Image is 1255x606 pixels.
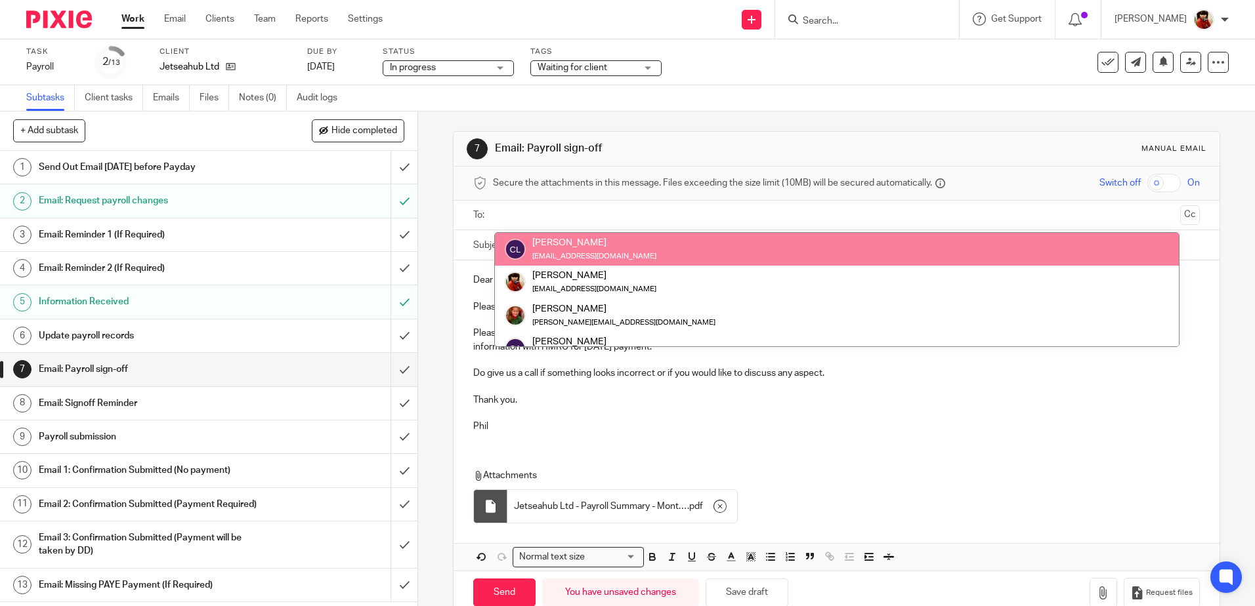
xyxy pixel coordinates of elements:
div: [PERSON_NAME] [532,335,715,348]
button: + Add subtask [13,119,85,142]
div: [PERSON_NAME] [532,236,656,249]
a: Subtasks [26,85,75,111]
a: Reports [295,12,328,26]
a: Team [254,12,276,26]
p: [PERSON_NAME] [1115,12,1187,26]
div: 13 [13,576,32,594]
h1: Email: Reminder 1 (If Required) [39,225,265,245]
label: Due by [307,47,366,57]
div: 2 [102,54,120,70]
h1: Information Received [39,292,265,312]
div: 6 [13,327,32,345]
h1: Email: Signoff Reminder [39,394,265,413]
span: Switch off [1099,176,1141,190]
a: Client tasks [85,85,143,111]
div: . [507,490,737,523]
img: svg%3E [505,338,526,359]
label: To: [473,209,488,222]
span: Hide completed [331,126,397,136]
div: 7 [467,138,488,159]
button: Cc [1180,205,1200,225]
p: Do give us a call if something looks incorrect or if you would like to discuss any aspect. [473,367,1199,380]
h1: Email: Payroll sign-off [495,142,864,155]
div: 3 [13,226,32,244]
p: Dear [PERSON_NAME], [473,273,1199,287]
div: 1 [13,158,32,176]
div: 4 [13,259,32,277]
span: pdf [689,500,703,513]
p: Please find attached your September payroll summary, protected with your normal password. [473,300,1199,313]
input: Search [801,16,920,28]
span: Waiting for client [538,63,607,72]
div: 8 [13,394,32,413]
div: [PERSON_NAME] [532,269,656,282]
small: [EMAIL_ADDRESS][DOMAIN_NAME] [532,253,656,260]
h1: Update payroll records [39,326,265,346]
span: Request files [1146,588,1193,598]
label: Status [383,47,514,57]
a: Emails [153,85,190,111]
div: 9 [13,428,32,446]
h1: Email 1: Confirmation Submitted (No payment) [39,460,265,480]
label: Subject: [473,239,507,252]
div: 11 [13,495,32,514]
h1: Email: Payroll sign-off [39,359,265,379]
h1: Send Out Email [DATE] before Payday [39,157,265,177]
h1: Payroll submission [39,427,265,447]
a: Work [121,12,144,26]
label: Tags [530,47,662,57]
small: /13 [108,59,120,66]
p: Attachments [473,469,1175,482]
span: Jetseahub Ltd - Payroll Summary - Month 6 [514,500,687,513]
div: 12 [13,535,32,554]
span: On [1187,176,1200,190]
small: [PERSON_NAME][EMAIL_ADDRESS][DOMAIN_NAME] [532,319,715,326]
div: 7 [13,360,32,378]
input: Search for option [589,550,636,564]
div: Manual email [1141,144,1206,154]
span: [DATE] [307,62,335,71]
a: Notes (0) [239,85,287,111]
span: In progress [390,63,436,72]
div: 10 [13,461,32,479]
span: Normal text size [516,550,587,564]
h1: Email: Reminder 2 (If Required) [39,258,265,278]
h1: Email 3: Confirmation Submitted (Payment will be taken by DD) [39,528,265,561]
div: 5 [13,293,32,312]
div: 2 [13,192,32,211]
div: Search for option [513,547,644,567]
a: Settings [348,12,383,26]
p: Jetseahub Ltd [160,60,219,73]
span: Secure the attachments in this message. Files exceeding the size limit (10MB) will be secured aut... [493,176,932,190]
label: Task [26,47,79,57]
button: Hide completed [312,119,404,142]
img: sallycropped.JPG [505,305,526,326]
h1: Email: Request payroll changes [39,191,265,211]
img: svg%3E [505,239,526,260]
span: Get Support [991,14,1042,24]
small: [EMAIL_ADDRESS][DOMAIN_NAME] [532,285,656,293]
label: Client [160,47,291,57]
p: Thank you. [473,394,1199,407]
p: Please could you check and confirm to us by email that you agree with the numbers. We need to rec... [473,327,1199,353]
img: Phil%20Baby%20pictures%20(3).JPG [505,272,526,293]
div: Payroll [26,60,79,73]
p: Phil [473,420,1199,433]
a: Files [200,85,229,111]
a: Email [164,12,186,26]
img: Phil%20Baby%20pictures%20(3).JPG [1193,9,1214,30]
img: Pixie [26,10,92,28]
a: Audit logs [297,85,347,111]
h1: Email 2: Confirmation Submitted (Payment Required) [39,495,265,514]
a: Clients [205,12,234,26]
h1: Email: Missing PAYE Payment (If Required) [39,575,265,595]
div: [PERSON_NAME] [532,302,715,315]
